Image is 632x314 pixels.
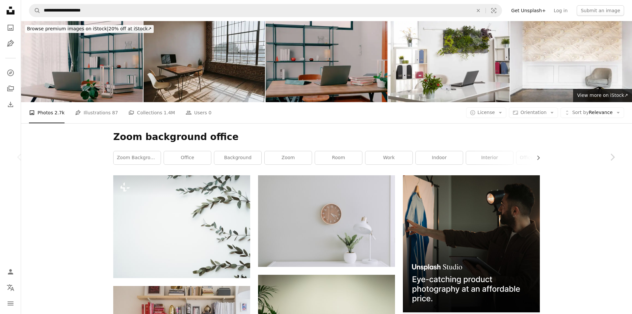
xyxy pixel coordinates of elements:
[114,151,161,164] a: zoom background
[164,109,175,116] span: 1.4M
[388,21,510,102] img: Working in a green office
[144,21,265,102] img: Computer monitor on a wooden table
[365,151,412,164] a: work
[403,175,540,312] img: file-1715714098234-25b8b4e9d8faimage
[577,93,628,98] span: View more on iStock ↗
[577,5,624,16] button: Submit an image
[21,21,143,102] img: Table with Laptop and Studying Supplies, Ready for Upcoming Online Class.
[4,37,17,50] a: Illustrations
[113,131,540,143] h1: Zoom background office
[509,107,558,118] button: Orientation
[315,151,362,164] a: room
[478,110,495,115] span: License
[471,4,486,17] button: Clear
[573,89,632,102] a: View more on iStock↗
[214,151,261,164] a: background
[507,5,550,16] a: Get Unsplash+
[4,98,17,111] a: Download History
[4,66,17,79] a: Explore
[550,5,571,16] a: Log in
[532,151,540,164] button: scroll list to the right
[25,25,154,33] div: 20% off at iStock ↗
[572,110,589,115] span: Sort by
[128,102,175,123] a: Collections 1.4M
[4,82,17,95] a: Collections
[416,151,463,164] a: indoor
[186,102,212,123] a: Users 0
[4,281,17,294] button: Language
[516,151,564,164] a: office background
[520,110,546,115] span: Orientation
[258,175,395,267] img: white desk lamp beside green plant
[572,109,613,116] span: Relevance
[466,107,507,118] button: License
[75,102,118,123] a: Illustrations 87
[113,224,250,230] a: a white background with a bunch of green leaves
[29,4,502,17] form: Find visuals sitewide
[258,218,395,224] a: white desk lamp beside green plant
[592,126,632,189] a: Next
[4,21,17,34] a: Photos
[29,4,40,17] button: Search Unsplash
[112,109,118,116] span: 87
[510,21,632,102] img: Gray chair in a room
[4,297,17,310] button: Menu
[21,21,158,37] a: Browse premium images on iStock|20% off at iStock↗
[4,265,17,278] a: Log in / Sign up
[208,109,211,116] span: 0
[561,107,624,118] button: Sort byRelevance
[266,21,387,102] img: Table with Laptop and Studying Supplies, Ready for Upcoming Online Class.
[27,26,108,31] span: Browse premium images on iStock |
[486,4,502,17] button: Visual search
[113,175,250,278] img: a white background with a bunch of green leaves
[265,151,312,164] a: zoom
[164,151,211,164] a: office
[466,151,513,164] a: interior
